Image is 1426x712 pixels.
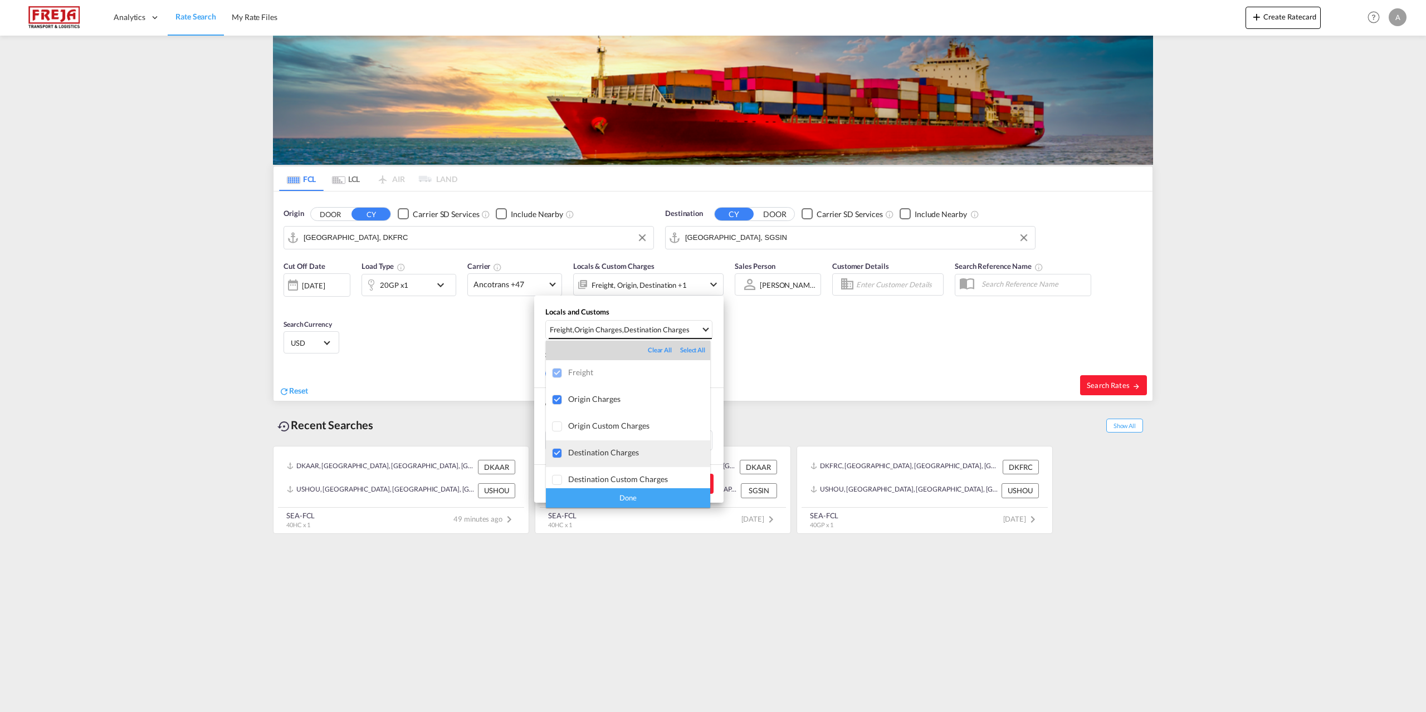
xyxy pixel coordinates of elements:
div: Destination Charges [568,448,710,457]
div: Select All [680,346,705,355]
div: Done [546,488,710,508]
div: Origin Charges [568,394,710,404]
div: Clear All [648,346,680,355]
div: Freight [568,367,710,377]
div: Destination Custom Charges [568,474,710,484]
div: Origin Custom Charges [568,421,710,430]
